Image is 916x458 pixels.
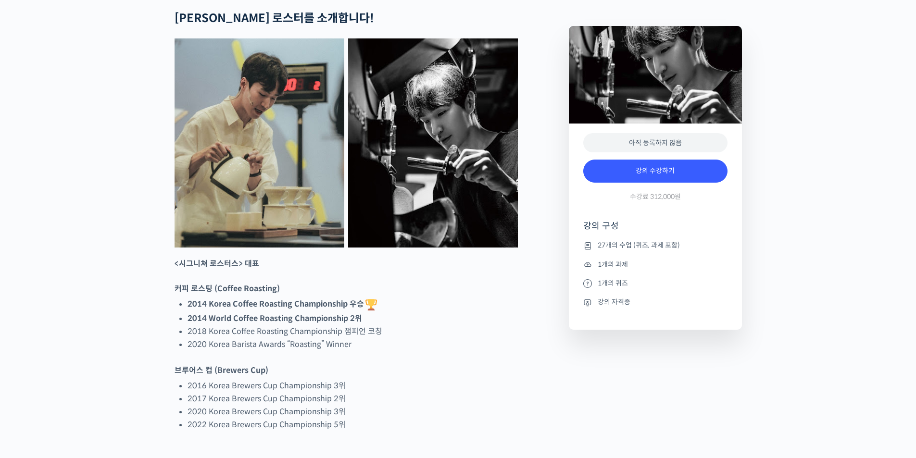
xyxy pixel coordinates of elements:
li: 2016 Korea Brewers Cup Championship 3위 [188,379,518,392]
h2: [PERSON_NAME] 로스터를 소개합니다! [175,12,518,25]
strong: 커피 로스팅 (Coffee Roasting) [175,284,280,294]
li: 2018 Korea Coffee Roasting Championship 챔피언 코칭 [188,325,518,338]
li: 1개의 퀴즈 [583,277,728,289]
li: 2020 Korea Brewers Cup Championship 3위 [188,405,518,418]
a: 강의 수강하기 [583,160,728,183]
span: 설정 [149,319,160,327]
strong: 2014 Korea Coffee Roasting Championship 우승 [188,299,378,309]
a: 대화 [63,305,124,329]
li: 27개의 수업 (퀴즈, 과제 포함) [583,240,728,251]
span: 수강료 312,000원 [630,192,681,201]
strong: 브루어스 컵 (Brewers Cup) [175,365,268,375]
div: 아직 등록하지 않음 [583,133,728,153]
strong: <시그니쳐 로스터스> 대표 [175,259,259,269]
li: 강의 자격증 [583,297,728,308]
li: 2017 Korea Brewers Cup Championship 2위 [188,392,518,405]
a: 설정 [124,305,185,329]
strong: 2014 World Coffee Roasting Championship 2위 [188,313,362,323]
h4: 강의 구성 [583,220,728,239]
span: 대화 [88,320,100,327]
span: 홈 [30,319,36,327]
a: 홈 [3,305,63,329]
li: 2022 Korea Brewers Cup Championship 5위 [188,418,518,431]
img: 🏆 [365,299,377,310]
li: 2020 Korea Barista Awards “Roasting” Winner [188,338,518,351]
li: 1개의 과제 [583,259,728,270]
